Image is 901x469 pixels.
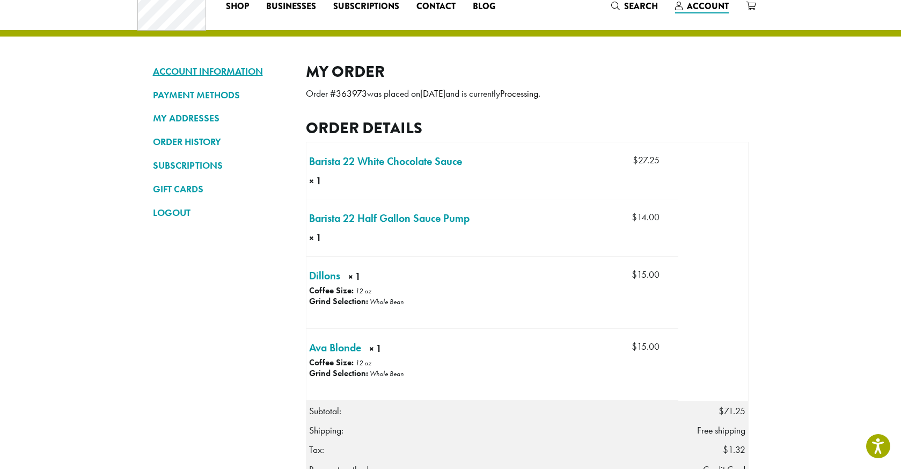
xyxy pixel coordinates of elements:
span: $ [632,269,637,280]
a: Dillons [309,268,340,284]
p: Whole Bean [370,369,404,378]
strong: Coffee Size: [309,357,354,368]
span: 71.25 [719,405,745,417]
p: Whole Bean [370,297,404,306]
strong: × 1 [309,174,361,188]
a: ACCOUNT INFORMATION [153,62,290,81]
a: Barista 22 Half Gallon Sauce Pump [309,210,470,226]
a: MY ADDRESSES [153,109,290,127]
strong: × 1 [348,270,392,286]
mark: Processing [500,88,538,99]
a: LOGOUT [153,204,290,222]
bdi: 14.00 [632,211,660,223]
a: Ava Blonde [309,340,361,356]
a: ORDER HISTORY [153,133,290,151]
strong: × 1 [369,342,419,358]
a: Barista 22 White Chocolate Sauce [309,153,462,169]
a: PAYMENT METHODS [153,86,290,104]
span: $ [633,154,638,166]
span: $ [632,341,637,352]
mark: [DATE] [420,88,445,99]
a: SUBSCRIPTIONS [153,156,290,175]
p: 12 oz [355,286,371,295]
span: $ [632,211,637,223]
bdi: 15.00 [632,341,660,352]
th: Tax: [306,440,678,459]
p: Order # was placed on and is currently . [306,85,749,103]
strong: Grind Selection: [309,367,368,379]
a: GIFT CARDS [153,180,290,198]
p: 12 oz [355,358,371,367]
td: Free shipping [678,421,748,440]
strong: Grind Selection: [309,295,368,307]
h2: My Order [306,62,749,81]
span: $ [719,405,724,417]
th: Subtotal: [306,401,678,421]
bdi: 15.00 [632,269,660,280]
strong: × 1 [309,231,363,245]
h2: Order details [306,119,749,138]
mark: 363973 [336,88,367,99]
span: $ [723,444,728,456]
bdi: 27.25 [633,154,660,166]
strong: Coffee Size: [309,285,354,296]
span: 1.32 [723,444,745,456]
th: Shipping: [306,421,678,440]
